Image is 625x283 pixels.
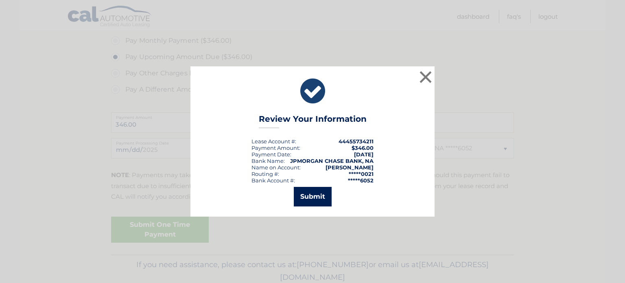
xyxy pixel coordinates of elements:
strong: JPMORGAN CHASE BANK, NA [290,158,374,164]
div: Bank Name: [251,158,285,164]
button: × [417,69,434,85]
div: Payment Amount: [251,145,300,151]
h3: Review Your Information [259,114,367,128]
span: Payment Date [251,151,290,158]
span: [DATE] [354,151,374,158]
strong: [PERSON_NAME] [326,164,374,171]
div: Bank Account #: [251,177,295,184]
div: : [251,151,291,158]
strong: 44455734211 [339,138,374,145]
button: Submit [294,187,332,206]
div: Name on Account: [251,164,301,171]
div: Lease Account #: [251,138,296,145]
span: $346.00 [352,145,374,151]
div: Routing #: [251,171,279,177]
